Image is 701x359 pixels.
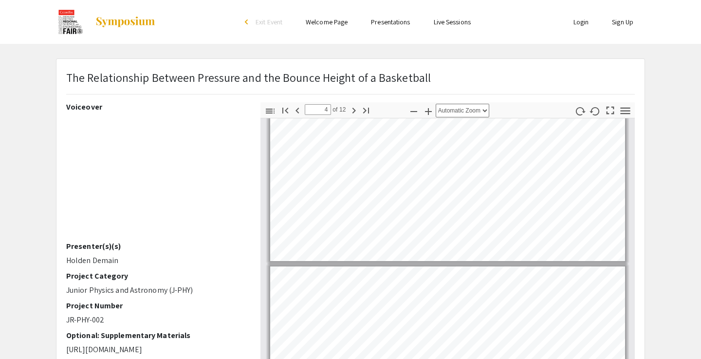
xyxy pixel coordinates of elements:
button: Tools [617,104,634,118]
button: Zoom In [420,104,437,118]
img: Symposium by ForagerOne [95,16,156,28]
a: CoorsTek Denver Metro Regional Science and Engineering Fair [56,10,156,34]
p: [URL][DOMAIN_NAME] [66,344,246,356]
button: Previous Page [289,103,306,117]
button: Next Page [346,103,362,117]
h2: Project Number [66,301,246,310]
div: Page 3 [266,57,629,265]
a: Presentations [371,18,410,26]
span: of 12 [331,104,346,115]
button: Zoom Out [406,104,422,118]
p: JR-PHY-002 [66,314,246,326]
input: Page [305,104,331,115]
h2: Voiceover [66,102,246,112]
iframe: Chat [7,315,41,352]
a: Live Sessions [434,18,471,26]
h2: Presenter(s)(s) [66,242,246,251]
button: Go to Last Page [358,103,374,117]
button: Switch to Presentation Mode [602,102,619,116]
button: Go to First Page [277,103,294,117]
p: Holden Demain [66,255,246,266]
iframe: Denver Metro Science Fair Video [66,115,246,242]
img: CoorsTek Denver Metro Regional Science and Engineering Fair [56,10,85,34]
a: Login [573,18,589,26]
div: arrow_back_ios [245,19,251,25]
select: Zoom [436,104,489,117]
span: Exit Event [256,18,282,26]
button: Rotate Clockwise [572,104,589,118]
button: Toggle Sidebar [262,104,278,118]
a: Sign Up [612,18,633,26]
h2: Project Category [66,271,246,281]
a: Welcome Page [306,18,348,26]
h2: Optional: Supplementary Materials [66,331,246,340]
p: The Relationship Between Pressure and the Bounce Height of a Basketball [66,69,431,86]
p: Junior Physics and Astronomy (J-PHY) [66,284,246,296]
button: Rotate Anti-Clockwise [587,104,604,118]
